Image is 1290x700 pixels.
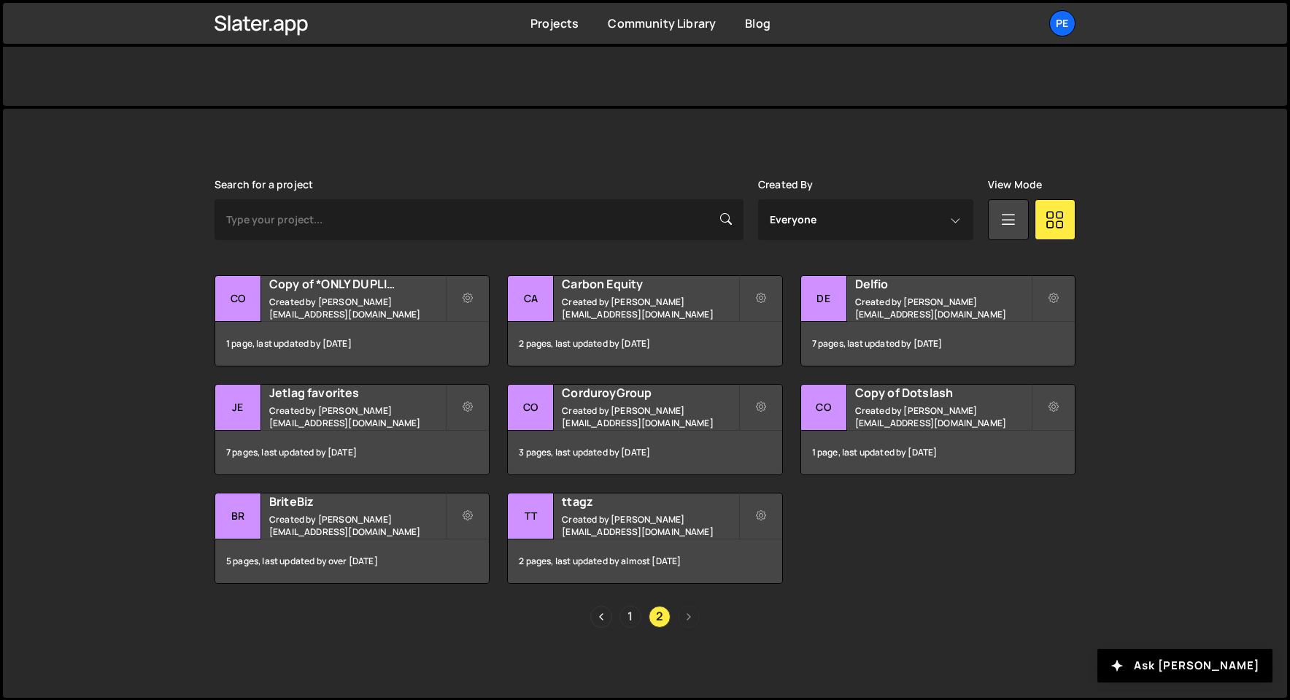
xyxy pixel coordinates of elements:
div: 5 pages, last updated by over [DATE] [215,539,489,583]
div: 7 pages, last updated by [DATE] [215,431,489,474]
div: 1 page, last updated by [DATE] [215,322,489,366]
a: Ca Carbon Equity Created by [PERSON_NAME][EMAIL_ADDRESS][DOMAIN_NAME] 2 pages, last updated by [D... [507,275,782,366]
h2: Jetlag favorites [269,385,445,401]
a: Projects [530,15,579,31]
small: Created by [PERSON_NAME][EMAIL_ADDRESS][DOMAIN_NAME] [269,404,445,429]
a: Page 1 [619,606,641,628]
div: 7 pages, last updated by [DATE] [801,322,1075,366]
h2: Delfio [855,276,1031,292]
div: Co [215,276,261,322]
h2: BriteBiz [269,493,445,509]
div: Ca [508,276,554,322]
h2: CorduroyGroup [562,385,738,401]
h2: Copy of Dotslash [855,385,1031,401]
a: Community Library [608,15,716,31]
a: Co CorduroyGroup Created by [PERSON_NAME][EMAIL_ADDRESS][DOMAIN_NAME] 3 pages, last updated by [D... [507,384,782,475]
div: Pagination [215,606,1075,628]
a: Je Jetlag favorites Created by [PERSON_NAME][EMAIL_ADDRESS][DOMAIN_NAME] 7 pages, last updated by... [215,384,490,475]
div: Co [508,385,554,431]
div: De [801,276,847,322]
small: Created by [PERSON_NAME][EMAIL_ADDRESS][DOMAIN_NAME] [562,513,738,538]
label: Search for a project [215,179,313,191]
h2: ttagz [562,493,738,509]
h2: Copy of *ONLY DUPLICATE* Perspective Client First V2.1 [269,276,445,292]
a: Co Copy of *ONLY DUPLICATE* Perspective Client First V2.1 Created by [PERSON_NAME][EMAIL_ADDRESS]... [215,275,490,366]
div: 2 pages, last updated by almost [DATE] [508,539,781,583]
button: Ask [PERSON_NAME] [1097,649,1272,682]
small: Created by [PERSON_NAME][EMAIL_ADDRESS][DOMAIN_NAME] [562,404,738,429]
small: Created by [PERSON_NAME][EMAIL_ADDRESS][DOMAIN_NAME] [855,404,1031,429]
div: 2 pages, last updated by [DATE] [508,322,781,366]
div: Co [801,385,847,431]
a: Co Copy of Dotslash Created by [PERSON_NAME][EMAIL_ADDRESS][DOMAIN_NAME] 1 page, last updated by ... [800,384,1075,475]
a: Pe [1049,10,1075,36]
div: Je [215,385,261,431]
a: Previous page [590,606,612,628]
div: tt [508,493,554,539]
a: De Delfio Created by [PERSON_NAME][EMAIL_ADDRESS][DOMAIN_NAME] 7 pages, last updated by [DATE] [800,275,1075,366]
small: Created by [PERSON_NAME][EMAIL_ADDRESS][DOMAIN_NAME] [269,296,445,320]
a: Blog [745,15,770,31]
div: Br [215,493,261,539]
div: 3 pages, last updated by [DATE] [508,431,781,474]
label: Created By [758,179,814,191]
label: View Mode [988,179,1042,191]
h2: Carbon Equity [562,276,738,292]
small: Created by [PERSON_NAME][EMAIL_ADDRESS][DOMAIN_NAME] [269,513,445,538]
div: 1 page, last updated by [DATE] [801,431,1075,474]
small: Created by [PERSON_NAME][EMAIL_ADDRESS][DOMAIN_NAME] [562,296,738,320]
input: Type your project... [215,199,744,240]
a: tt ttagz Created by [PERSON_NAME][EMAIL_ADDRESS][DOMAIN_NAME] 2 pages, last updated by almost [DATE] [507,493,782,584]
small: Created by [PERSON_NAME][EMAIL_ADDRESS][DOMAIN_NAME] [855,296,1031,320]
a: Br BriteBiz Created by [PERSON_NAME][EMAIL_ADDRESS][DOMAIN_NAME] 5 pages, last updated by over [D... [215,493,490,584]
